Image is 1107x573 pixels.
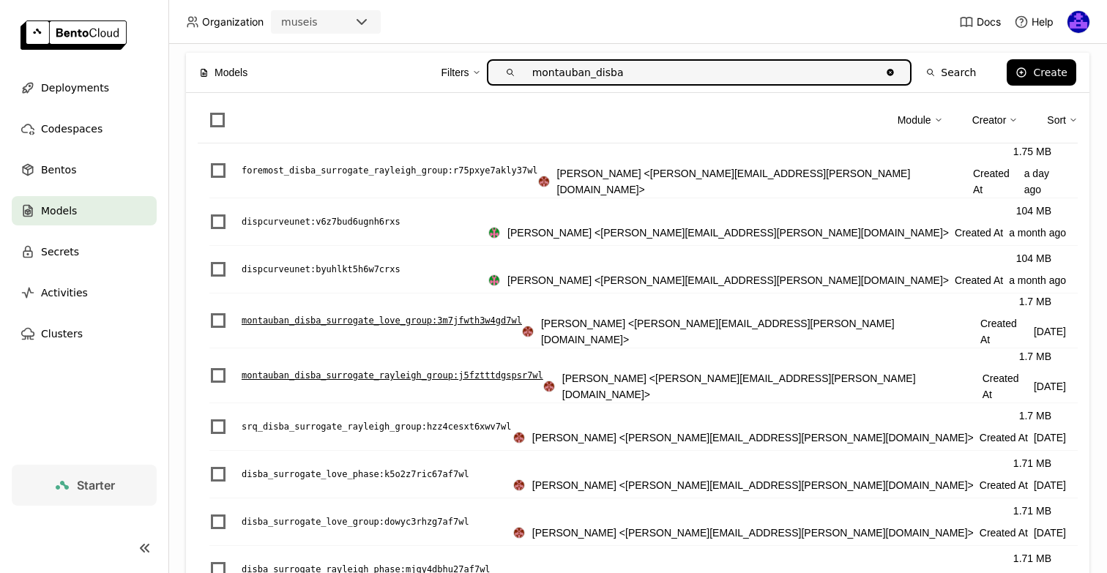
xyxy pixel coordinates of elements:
p: foremost_disba_surrogate_rayleigh_group : r75pxye7akly37wl [242,163,538,178]
li: List item [198,293,1078,348]
li: List item [198,198,1078,246]
span: Codespaces [41,120,102,138]
div: Sort [1047,105,1078,135]
span: [PERSON_NAME] <[PERSON_NAME][EMAIL_ADDRESS][PERSON_NAME][DOMAIN_NAME]> [532,477,974,493]
span: [PERSON_NAME] <[PERSON_NAME][EMAIL_ADDRESS][PERSON_NAME][DOMAIN_NAME]> [532,525,974,541]
div: List item [198,498,1078,546]
a: Codespaces [12,114,157,143]
div: Filters [441,57,481,88]
a: Models [12,196,157,225]
img: Noah Munro-Kagan [489,275,499,285]
button: Create [1007,59,1076,86]
div: 1.7 MB [1019,293,1051,310]
a: Activities [12,278,157,307]
div: Created At [513,525,1066,541]
span: a day ago [1024,165,1066,198]
div: 1.71 MB [1013,503,1051,519]
span: [DATE] [1034,430,1066,446]
img: Noah Munro-Kagan [489,228,499,238]
li: List item [198,348,1078,403]
div: museis [281,15,318,29]
span: [DATE] [1034,525,1066,541]
div: Created At [488,225,1066,241]
p: disba_surrogate_love_phase : k5o2z7ric67af7wl [242,467,469,482]
a: dispcurveunet:byuhlkt5h6w7crxs [242,262,488,277]
span: Activities [41,284,88,302]
img: Stephen Mosher [544,381,554,392]
p: disba_surrogate_love_group : dowyc3rhzg7af7wl [242,514,469,529]
div: Creator [972,105,1018,135]
span: Organization [202,15,264,29]
a: disba_surrogate_love_group:dowyc3rhzg7af7wl [242,514,513,529]
img: Stephen Mosher [523,326,533,337]
div: Create [1033,67,1067,78]
span: Secrets [41,243,79,261]
a: Clusters [12,319,157,348]
div: Created At [488,272,1066,288]
img: logo [20,20,127,50]
img: Stephen Mosher [539,176,549,187]
span: [PERSON_NAME] <[PERSON_NAME][EMAIL_ADDRESS][PERSON_NAME][DOMAIN_NAME]> [562,370,977,402]
div: Help [1014,15,1054,29]
img: Stephen Mosher [514,432,524,443]
svg: Clear value [885,67,895,78]
div: 1.75 MB [1013,143,1051,160]
li: List item [198,451,1078,498]
div: Creator [972,112,1007,128]
span: a month ago [1009,225,1066,241]
span: Starter [77,478,115,493]
div: Created At [522,315,1066,348]
div: Created At [543,370,1066,402]
span: [DATE] [1034,477,1066,493]
div: Sort [1047,112,1066,128]
div: Module [898,112,931,128]
div: Created At [513,477,1066,493]
div: 1.7 MB [1019,348,1051,364]
p: srq_disba_surrogate_rayleigh_group : hzz4cesxt6xwv7wl [242,419,511,434]
div: 104 MB [1016,250,1051,266]
span: Deployments [41,79,109,97]
img: Maher Nasr [1067,11,1089,33]
div: 1.7 MB [1019,408,1051,424]
a: foremost_disba_surrogate_rayleigh_group:r75pxye7akly37wl [242,163,538,178]
div: 104 MB [1016,203,1051,219]
p: dispcurveunet : v6z7bud6ugnh6rxs [242,214,400,229]
a: Deployments [12,73,157,102]
span: [PERSON_NAME] <[PERSON_NAME][EMAIL_ADDRESS][PERSON_NAME][DOMAIN_NAME]> [507,272,949,288]
a: Starter [12,465,157,506]
div: Created At [538,165,1066,198]
span: [PERSON_NAME] <[PERSON_NAME][EMAIL_ADDRESS][PERSON_NAME][DOMAIN_NAME]> [541,315,974,348]
a: Docs [959,15,1001,29]
span: Models [41,202,77,220]
a: dispcurveunet:v6z7bud6ugnh6rxs [242,214,488,229]
div: 1.71 MB [1013,455,1051,471]
div: Filters [441,64,469,80]
li: List item [198,246,1078,293]
span: [PERSON_NAME] <[PERSON_NAME][EMAIL_ADDRESS][PERSON_NAME][DOMAIN_NAME]> [532,430,974,446]
a: srq_disba_surrogate_rayleigh_group:hzz4cesxt6xwv7wl [242,419,513,434]
input: Selected museis. [319,15,321,30]
span: Bentos [41,161,76,179]
button: Search [917,59,985,86]
div: Module [898,105,943,135]
span: [DATE] [1034,378,1066,394]
li: List item [198,403,1078,451]
span: Models [215,64,247,80]
p: dispcurveunet : byuhlkt5h6w7crxs [242,262,400,277]
span: [DATE] [1034,323,1066,340]
a: Secrets [12,237,157,266]
div: Created At [513,430,1066,446]
li: List item [198,143,1078,198]
p: montauban_disba_surrogate_love_group : 3m7jfwth3w4gd7wl [242,313,522,328]
img: Stephen Mosher [514,528,524,538]
p: montauban_disba_surrogate_rayleigh_group : j5fztttdgspsr7wl [242,368,543,383]
a: disba_surrogate_love_phase:k5o2z7ric67af7wl [242,467,513,482]
span: Help [1032,15,1054,29]
span: [PERSON_NAME] <[PERSON_NAME][EMAIL_ADDRESS][PERSON_NAME][DOMAIN_NAME]> [507,225,949,241]
span: Clusters [41,325,83,342]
